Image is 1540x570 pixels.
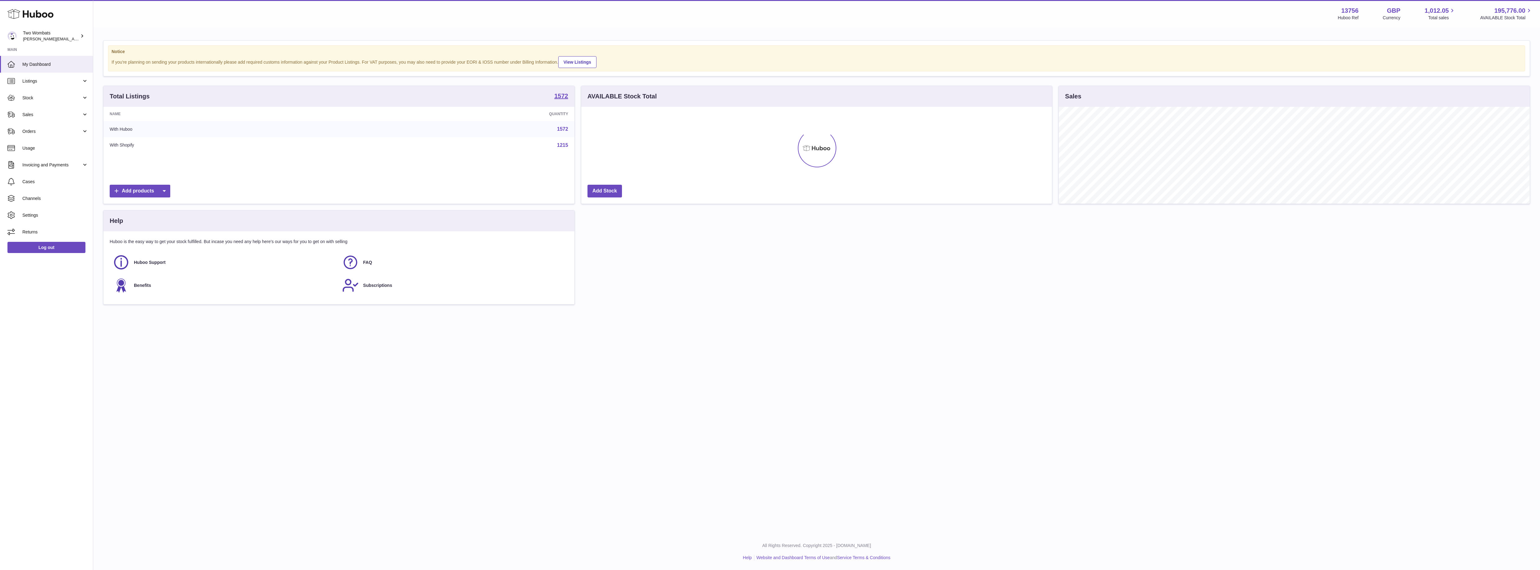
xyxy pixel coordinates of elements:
strong: 13756 [1341,7,1359,15]
span: Channels [22,196,88,201]
div: Currency [1383,15,1401,21]
span: Benefits [134,283,151,288]
div: If you're planning on sending your products internationally please add required customs informati... [112,55,1522,68]
strong: Notice [112,49,1522,55]
span: Orders [22,129,82,134]
a: 1215 [557,142,568,148]
span: 195,776.00 [1494,7,1525,15]
span: Subscriptions [363,283,392,288]
a: 195,776.00 AVAILABLE Stock Total [1480,7,1533,21]
span: [PERSON_NAME][EMAIL_ADDRESS][DOMAIN_NAME] [23,36,125,41]
p: All Rights Reserved. Copyright 2025 - [DOMAIN_NAME] [98,543,1535,549]
div: Huboo Ref [1338,15,1359,21]
span: Settings [22,212,88,218]
a: 1,012.05 Total sales [1425,7,1456,21]
span: 1,012.05 [1425,7,1449,15]
div: Two Wombats [23,30,79,42]
a: View Listings [558,56,596,68]
th: Name [103,107,357,121]
a: Website and Dashboard Terms of Use [756,555,830,560]
td: With Shopify [103,137,357,153]
h3: AVAILABLE Stock Total [587,92,657,101]
h3: Help [110,217,123,225]
a: Benefits [113,277,336,294]
a: Log out [7,242,85,253]
a: FAQ [342,254,565,271]
h3: Sales [1065,92,1081,101]
li: and [754,555,890,561]
a: Service Terms & Conditions [837,555,890,560]
th: Quantity [357,107,574,121]
a: 1572 [554,93,568,100]
span: Returns [22,229,88,235]
img: alan@twowombats.com [7,31,17,41]
span: Stock [22,95,82,101]
span: AVAILABLE Stock Total [1480,15,1533,21]
a: Subscriptions [342,277,565,294]
h3: Total Listings [110,92,150,101]
span: FAQ [363,260,372,265]
td: With Huboo [103,121,357,137]
span: My Dashboard [22,61,88,67]
span: Listings [22,78,82,84]
span: Total sales [1428,15,1456,21]
a: Help [743,555,752,560]
a: 1572 [557,126,568,132]
strong: 1572 [554,93,568,99]
p: Huboo is the easy way to get your stock fulfilled. But incase you need any help here's our ways f... [110,239,568,245]
a: Add Stock [587,185,622,197]
span: Huboo Support [134,260,166,265]
span: Cases [22,179,88,185]
a: Huboo Support [113,254,336,271]
a: Add products [110,185,170,197]
span: Usage [22,145,88,151]
span: Invoicing and Payments [22,162,82,168]
span: Sales [22,112,82,118]
strong: GBP [1387,7,1400,15]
